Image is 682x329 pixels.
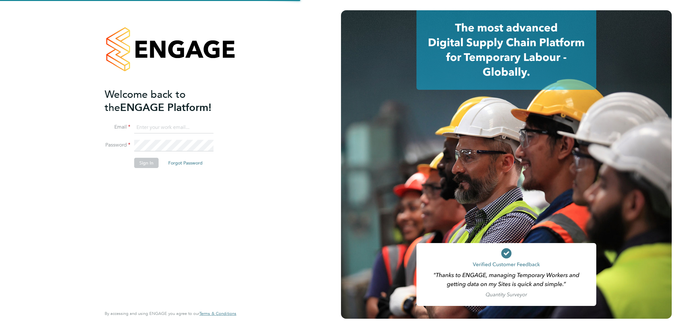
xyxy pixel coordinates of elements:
[105,311,236,316] span: By accessing and using ENGAGE you agree to our
[163,158,208,168] button: Forgot Password
[134,158,159,168] button: Sign In
[134,122,214,133] input: Enter your work email...
[105,88,230,114] h2: ENGAGE Platform!
[199,311,236,316] a: Terms & Conditions
[105,88,186,114] span: Welcome back to the
[105,142,130,148] label: Password
[105,124,130,131] label: Email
